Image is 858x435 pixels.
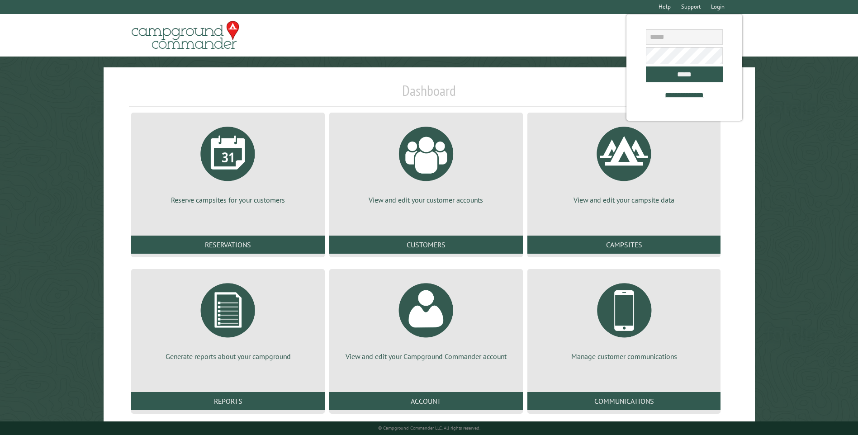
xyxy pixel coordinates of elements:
[129,18,242,53] img: Campground Commander
[378,425,480,431] small: © Campground Commander LLC. All rights reserved.
[131,392,325,410] a: Reports
[340,276,512,361] a: View and edit your Campground Commander account
[142,195,314,205] p: Reserve campsites for your customers
[142,120,314,205] a: Reserve campsites for your customers
[538,195,710,205] p: View and edit your campsite data
[527,392,721,410] a: Communications
[538,120,710,205] a: View and edit your campsite data
[340,120,512,205] a: View and edit your customer accounts
[142,351,314,361] p: Generate reports about your campground
[538,276,710,361] a: Manage customer communications
[538,351,710,361] p: Manage customer communications
[129,82,729,107] h1: Dashboard
[329,236,523,254] a: Customers
[340,351,512,361] p: View and edit your Campground Commander account
[340,195,512,205] p: View and edit your customer accounts
[527,236,721,254] a: Campsites
[131,236,325,254] a: Reservations
[329,392,523,410] a: Account
[142,276,314,361] a: Generate reports about your campground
